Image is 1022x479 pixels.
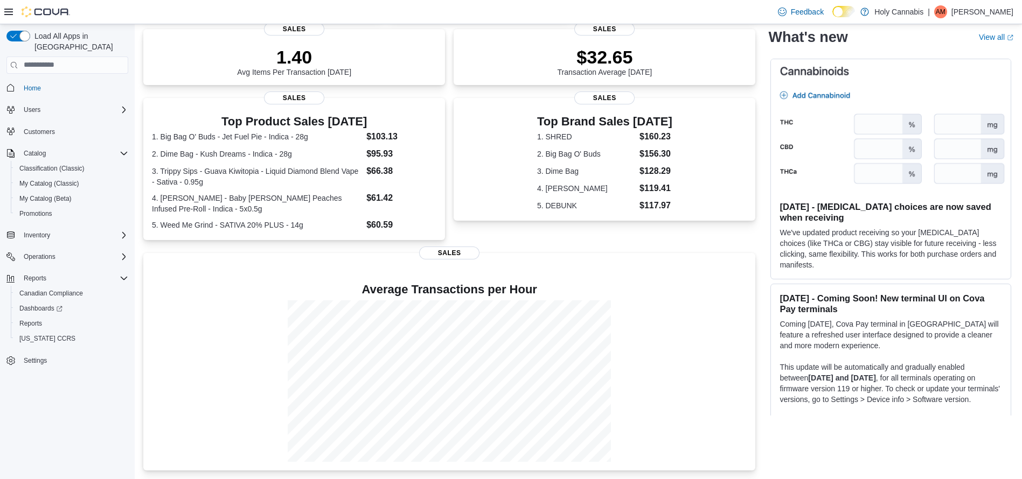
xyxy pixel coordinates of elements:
a: My Catalog (Beta) [15,192,76,205]
dd: $156.30 [639,147,672,160]
h2: What's new [768,28,847,45]
dt: 4. [PERSON_NAME] - Baby [PERSON_NAME] Peaches Infused Pre-Roll - Indica - 5x0.5g [152,193,362,214]
dt: 3. Dime Bag [537,166,635,177]
button: Operations [2,249,133,264]
dt: 4. [PERSON_NAME] [537,183,635,194]
span: Sales [264,91,324,104]
dd: $61.42 [366,192,436,205]
button: Catalog [19,147,50,160]
a: Feedback [774,1,828,23]
button: [US_STATE] CCRS [11,331,133,346]
span: Classification (Classic) [19,164,85,173]
dt: 2. Dime Bag - Kush Dreams - Indica - 28g [152,149,362,159]
span: Operations [19,250,128,263]
span: Reports [15,317,128,330]
span: Home [24,84,41,93]
dd: $60.59 [366,219,436,231]
button: Operations [19,250,60,263]
span: Customers [24,128,55,136]
nav: Complex example [6,76,128,397]
a: Dashboards [11,301,133,316]
span: Settings [19,354,128,367]
button: Classification (Classic) [11,161,133,176]
span: Dashboards [19,304,62,313]
span: My Catalog (Classic) [15,177,128,190]
span: Reports [24,274,46,283]
div: Transaction Average [DATE] [558,46,652,76]
button: Catalog [2,146,133,161]
dd: $95.93 [366,147,436,160]
span: My Catalog (Classic) [19,179,79,188]
span: Operations [24,252,55,261]
svg: External link [1007,34,1013,40]
dd: $160.23 [639,130,672,143]
img: Cova [22,6,70,17]
p: | [928,5,930,18]
span: My Catalog (Beta) [15,192,128,205]
a: Reports [15,317,46,330]
a: Classification (Classic) [15,162,89,175]
dt: 5. DEBUNK [537,200,635,211]
p: 1.40 [237,46,351,68]
p: [PERSON_NAME] [951,5,1013,18]
p: We've updated product receiving so your [MEDICAL_DATA] choices (like THCa or CBG) stay visible fo... [780,227,1002,270]
h3: Top Brand Sales [DATE] [537,115,672,128]
span: Customers [19,125,128,138]
h3: Top Product Sales [DATE] [152,115,436,128]
span: Users [24,105,40,114]
span: Feedback [791,6,824,17]
a: Home [19,82,45,95]
dt: 2. Big Bag O' Buds [537,149,635,159]
span: Classification (Classic) [15,162,128,175]
p: Holy Cannabis [874,5,923,18]
h3: [DATE] - Coming Soon! New terminal UI on Cova Pay terminals [780,292,1002,314]
button: Users [19,103,45,116]
p: Coming [DATE], Cova Pay terminal in [GEOGRAPHIC_DATA] will feature a refreshed user interface des... [780,318,1002,350]
dd: $119.41 [639,182,672,195]
span: Catalog [19,147,128,160]
span: Sales [264,23,324,36]
p: This update will be automatically and gradually enabled between , for all terminals operating on ... [780,361,1002,404]
button: Reports [19,272,51,285]
button: My Catalog (Beta) [11,191,133,206]
button: Promotions [11,206,133,221]
h4: Average Transactions per Hour [152,283,747,296]
button: My Catalog (Classic) [11,176,133,191]
button: Customers [2,124,133,139]
a: My Catalog (Classic) [15,177,84,190]
h3: [DATE] - [MEDICAL_DATA] choices are now saved when receiving [780,201,1002,222]
span: Inventory [24,231,50,240]
dt: 3. Trippy Sips - Guava Kiwitopia - Liquid Diamond Blend Vape - Sativa - 0.95g [152,166,362,187]
dt: 5. Weed Me Grind - SATIVA 20% PLUS - 14g [152,220,362,230]
span: [US_STATE] CCRS [19,334,75,343]
span: Sales [419,246,479,259]
a: [US_STATE] CCRS [15,332,80,345]
span: Reports [19,272,128,285]
dd: $66.38 [366,165,436,178]
span: Load All Apps in [GEOGRAPHIC_DATA] [30,31,128,52]
button: Inventory [2,228,133,243]
span: Inventory [19,229,128,242]
a: Dashboards [15,302,67,315]
dt: 1. Big Bag O' Buds - Jet Fuel Pie - Indica - 28g [152,131,362,142]
button: Reports [2,271,133,286]
dd: $103.13 [366,130,436,143]
span: Promotions [19,209,52,218]
button: Reports [11,316,133,331]
span: My Catalog (Beta) [19,194,72,203]
span: AM [936,5,945,18]
p: $32.65 [558,46,652,68]
div: Avg Items Per Transaction [DATE] [237,46,351,76]
span: Washington CCRS [15,332,128,345]
input: Dark Mode [832,6,855,17]
a: Promotions [15,207,57,220]
a: Customers [19,125,59,138]
span: Promotions [15,207,128,220]
span: Reports [19,319,42,328]
span: Settings [24,356,47,365]
button: Canadian Compliance [11,286,133,301]
dd: $117.97 [639,199,672,212]
a: Settings [19,354,51,367]
span: Canadian Compliance [19,289,83,298]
